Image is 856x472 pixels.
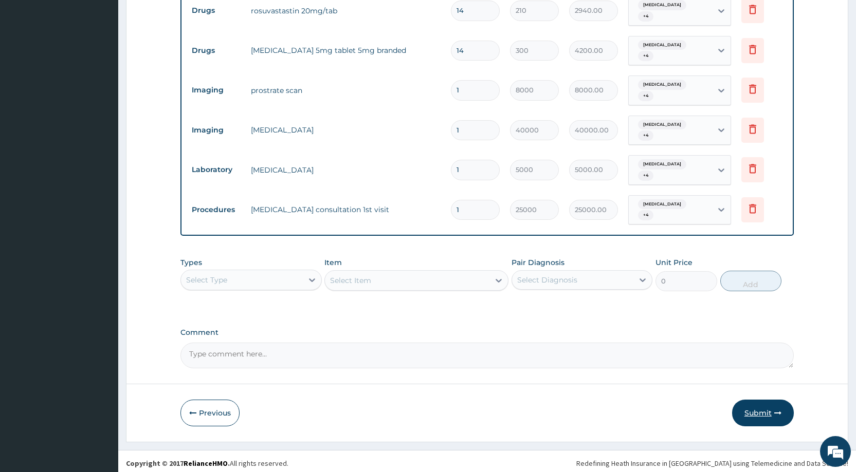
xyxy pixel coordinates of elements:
textarea: Type your message and hit 'Enter' [5,280,196,316]
label: Pair Diagnosis [512,257,564,268]
td: Imaging [187,121,246,140]
td: [MEDICAL_DATA] 5mg tablet 5mg branded [246,40,446,61]
div: Chat with us now [53,58,173,71]
span: + 4 [638,210,653,220]
div: Minimize live chat window [169,5,193,30]
td: [MEDICAL_DATA] [246,120,446,140]
span: [MEDICAL_DATA] [638,159,686,169]
td: Drugs [187,1,246,20]
label: Item [324,257,342,268]
label: Types [180,258,202,267]
img: d_794563401_company_1708531726252_794563401 [19,51,42,77]
button: Submit [732,400,794,426]
td: Procedures [187,200,246,219]
span: We're online! [60,129,142,233]
td: [MEDICAL_DATA] [246,160,446,180]
span: [MEDICAL_DATA] [638,120,686,130]
strong: Copyright © 2017 . [126,459,230,468]
a: RelianceHMO [184,459,228,468]
button: Previous [180,400,240,426]
td: rosuvastastin 20mg/tab [246,1,446,21]
td: prostrate scan [246,80,446,101]
span: [MEDICAL_DATA] [638,40,686,50]
label: Comment [180,328,794,337]
span: + 4 [638,91,653,101]
span: [MEDICAL_DATA] [638,199,686,210]
div: Redefining Heath Insurance in [GEOGRAPHIC_DATA] using Telemedicine and Data Science! [576,458,848,468]
td: Laboratory [187,160,246,179]
label: Unit Price [655,257,693,268]
td: Drugs [187,41,246,60]
span: + 4 [638,11,653,22]
td: [MEDICAL_DATA] consultation 1st visit [246,199,446,220]
span: + 4 [638,130,653,141]
span: [MEDICAL_DATA] [638,80,686,90]
div: Select Type [186,275,227,285]
span: + 4 [638,51,653,61]
td: Imaging [187,81,246,100]
button: Add [720,271,781,291]
div: Select Diagnosis [517,275,577,285]
span: + 4 [638,171,653,181]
